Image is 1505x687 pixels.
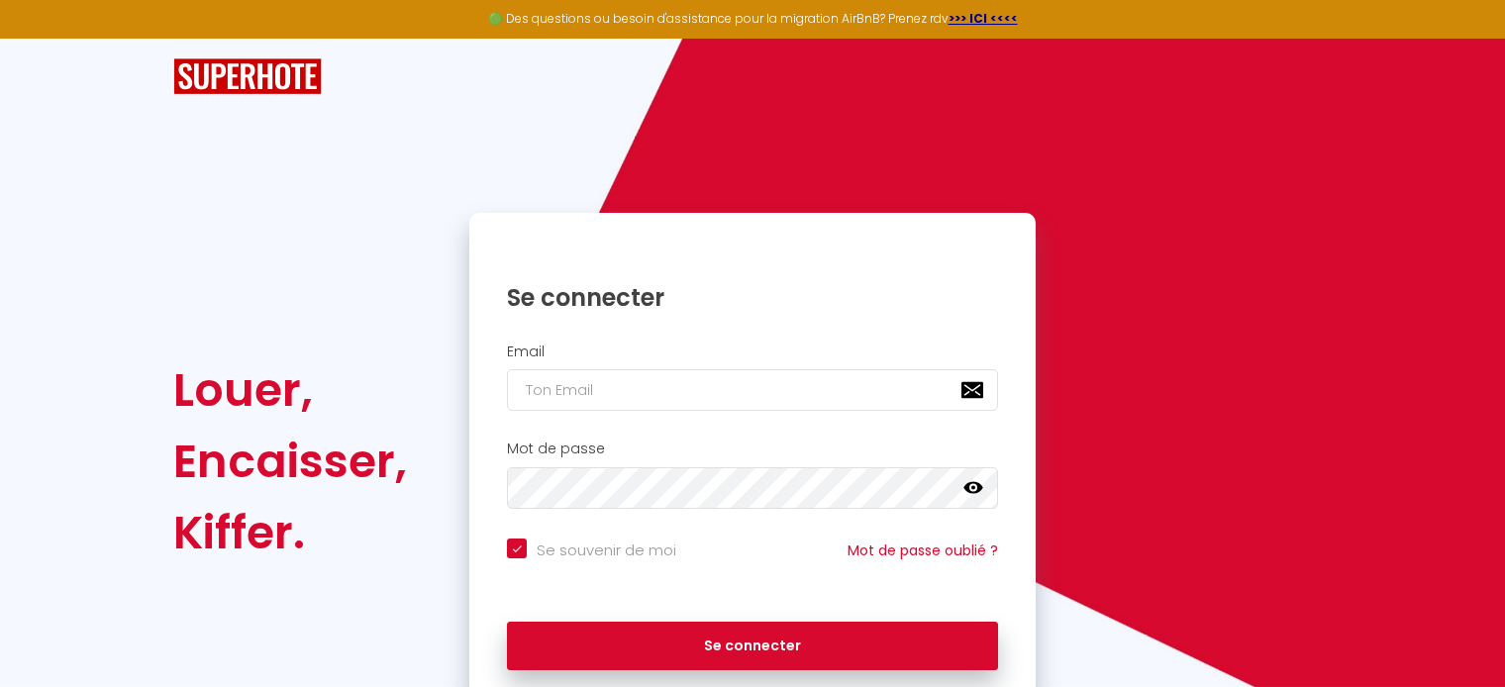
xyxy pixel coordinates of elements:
[507,441,998,457] h2: Mot de passe
[848,540,998,560] a: Mot de passe oublié ?
[173,58,322,95] img: SuperHote logo
[507,622,998,671] button: Se connecter
[173,426,407,497] div: Encaisser,
[949,10,1018,27] a: >>> ICI <<<<
[507,343,998,360] h2: Email
[173,497,407,568] div: Kiffer.
[507,369,998,411] input: Ton Email
[507,282,998,313] h1: Se connecter
[173,354,407,426] div: Louer,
